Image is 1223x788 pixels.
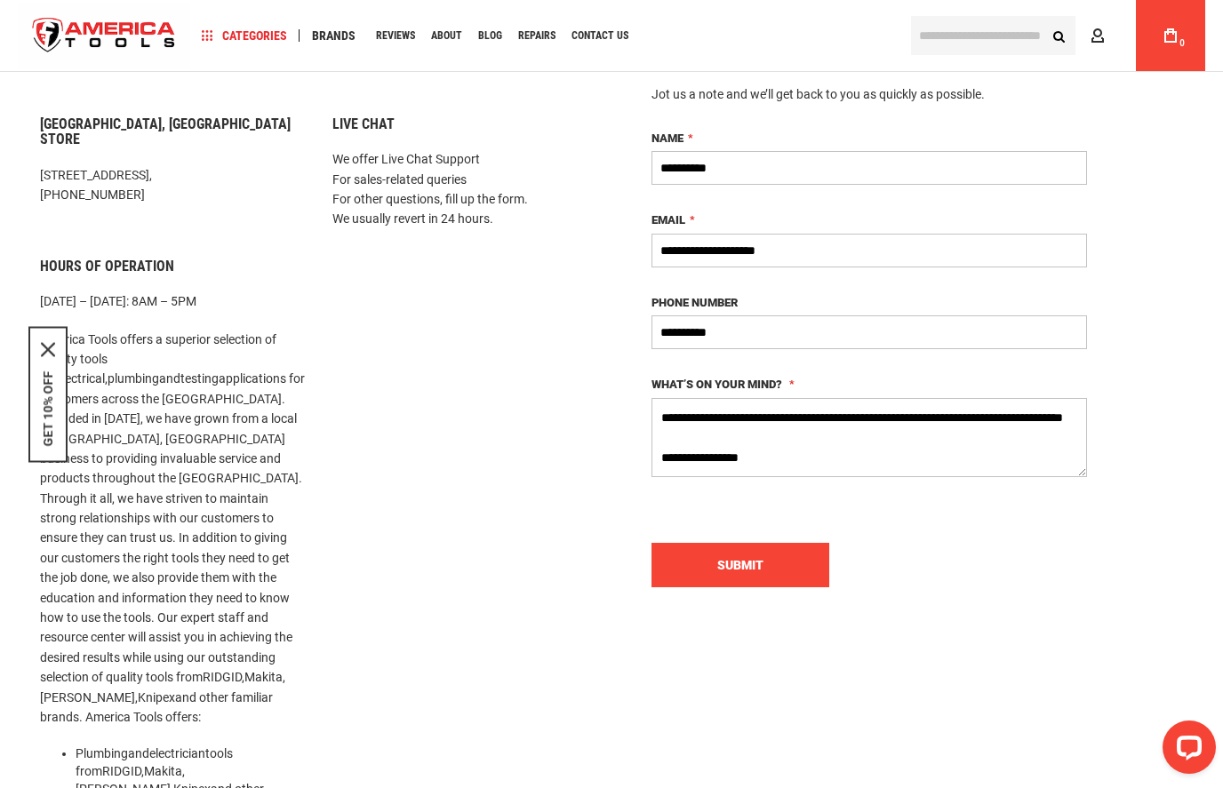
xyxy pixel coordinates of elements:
[572,30,628,41] span: Contact Us
[56,371,105,386] a: electrical
[18,3,190,69] a: store logo
[40,116,306,147] h6: [GEOGRAPHIC_DATA], [GEOGRAPHIC_DATA] Store
[41,342,55,356] button: Close
[202,29,287,42] span: Categories
[40,690,135,704] a: [PERSON_NAME]
[312,29,356,42] span: Brands
[144,764,182,778] a: Makita
[651,213,685,227] span: Email
[18,3,190,69] img: America Tools
[332,116,598,132] h6: Live Chat
[149,746,205,760] a: electrician
[717,558,763,572] span: Submit
[102,764,141,778] a: RIDGID
[304,24,364,48] a: Brands
[376,30,415,41] span: Reviews
[138,690,175,704] a: Knipex
[332,149,598,229] p: We offer Live Chat Support For sales-related queries For other questions, fill up the form. We us...
[651,131,683,145] span: Name
[564,24,636,48] a: Contact Us
[108,371,159,386] a: plumbing
[41,370,55,446] button: GET 10% OFF
[244,670,283,684] a: Makita
[1148,713,1223,788] iframe: LiveChat chat widget
[40,330,306,728] p: America Tools offers a superior selection of quality tools for , and applications for customers a...
[423,24,470,48] a: About
[76,746,128,760] a: Plumbing
[1179,38,1185,48] span: 0
[651,543,829,587] button: Submit
[40,291,306,311] p: [DATE] – [DATE]: 8AM – 5PM
[651,296,738,309] span: Phone Number
[478,30,502,41] span: Blog
[40,165,306,205] p: [STREET_ADDRESS], [PHONE_NUMBER]
[651,378,782,391] span: What’s on your mind?
[180,371,219,386] a: testing
[368,24,423,48] a: Reviews
[40,41,598,76] h2: Visit our store
[203,670,242,684] a: RIDGID
[194,24,295,48] a: Categories
[1042,19,1075,52] button: Search
[431,30,462,41] span: About
[510,24,564,48] a: Repairs
[41,342,55,356] svg: close icon
[651,85,1087,103] div: Jot us a note and we’ll get back to you as quickly as possible.
[518,30,556,41] span: Repairs
[470,24,510,48] a: Blog
[40,259,306,275] h6: Hours of Operation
